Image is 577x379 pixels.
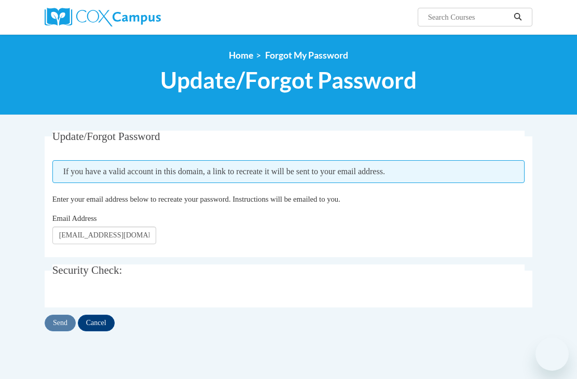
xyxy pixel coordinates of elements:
input: Email [52,227,156,244]
input: Search Courses [427,11,510,23]
a: Home [229,50,253,61]
span: Security Check: [52,264,122,276]
button: Search [510,11,526,23]
span: Update/Forgot Password [52,130,160,143]
input: Cancel [78,315,115,331]
iframe: Button to launch messaging window [535,338,569,371]
span: Enter your email address below to recreate your password. Instructions will be emailed to you. [52,195,340,203]
span: Update/Forgot Password [160,66,417,94]
span: If you have a valid account in this domain, a link to recreate it will be sent to your email addr... [52,160,525,183]
span: Email Address [52,214,97,222]
img: Cox Campus [45,8,161,26]
span: Forgot My Password [265,50,348,61]
a: Cox Campus [45,8,197,26]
